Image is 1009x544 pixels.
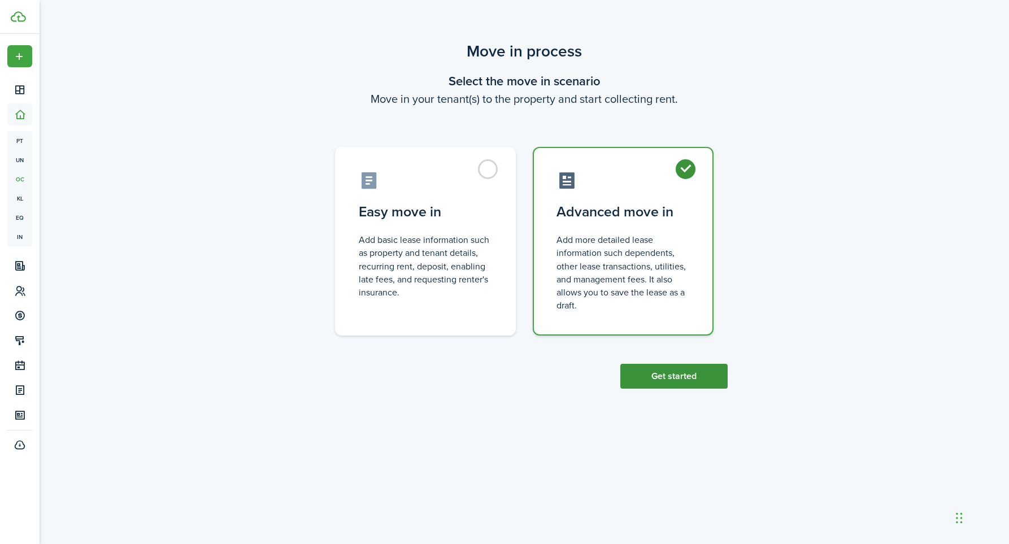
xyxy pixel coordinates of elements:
[321,40,728,63] scenario-title: Move in process
[7,169,32,189] a: oc
[7,150,32,169] a: un
[359,233,492,299] control-radio-card-description: Add basic lease information such as property and tenant details, recurring rent, deposit, enablin...
[321,90,728,107] wizard-step-header-description: Move in your tenant(s) to the property and start collecting rent.
[7,131,32,150] a: pt
[816,422,1009,544] iframe: Chat Widget
[556,233,690,312] control-radio-card-description: Add more detailed lease information such dependents, other lease transactions, utilities, and man...
[11,11,26,22] img: TenantCloud
[556,202,690,222] control-radio-card-title: Advanced move in
[7,45,32,67] button: Open menu
[359,202,492,222] control-radio-card-title: Easy move in
[7,189,32,208] a: kl
[7,208,32,227] a: eq
[321,72,728,90] wizard-step-header-title: Select the move in scenario
[620,364,728,389] button: Get started
[956,501,963,535] div: Drag
[7,227,32,246] a: in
